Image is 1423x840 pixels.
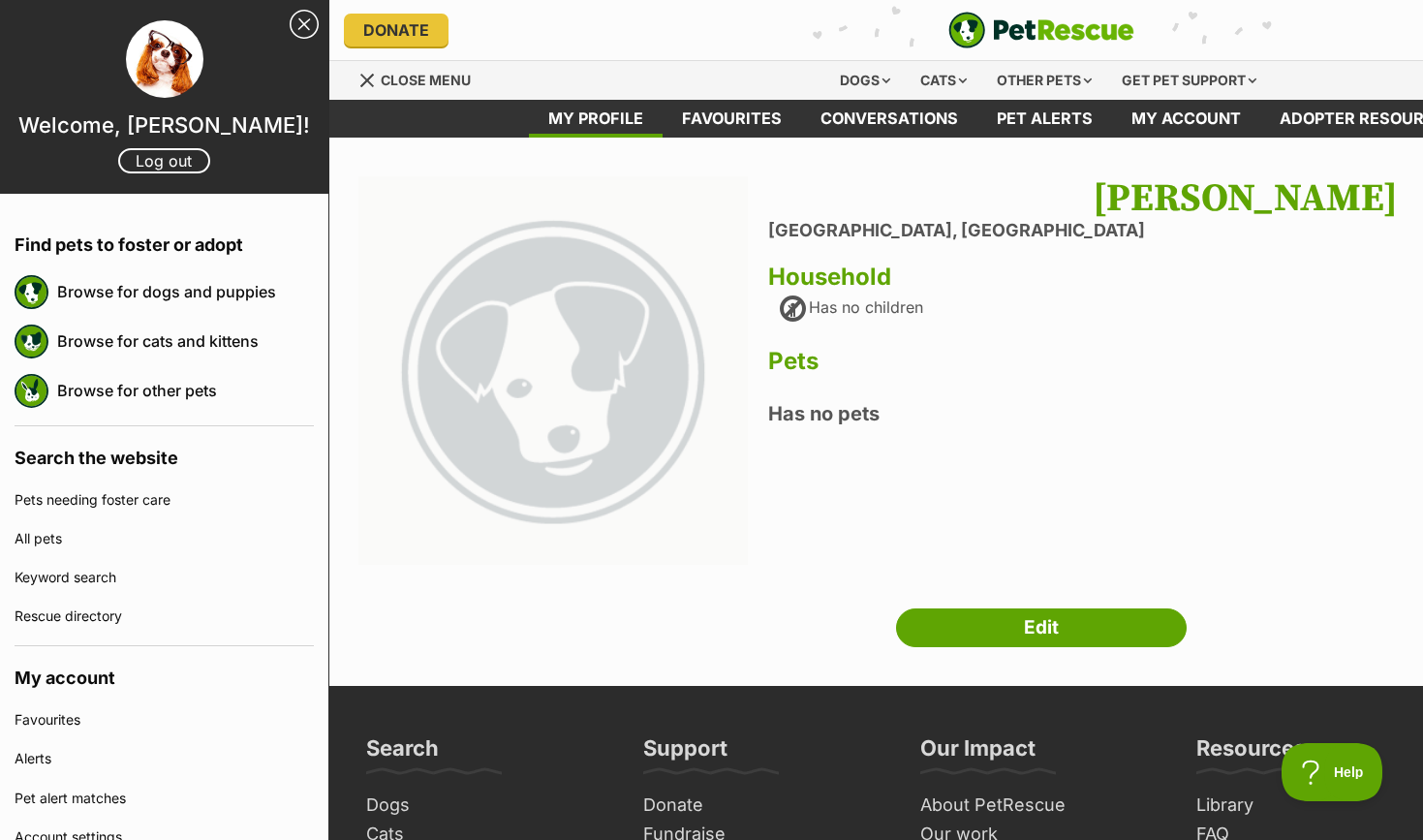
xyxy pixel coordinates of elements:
a: Menu [358,61,484,96]
a: PetRescue [948,12,1134,48]
a: About PetRescue [913,791,1170,821]
a: Browse for other pets [57,370,314,411]
img: profile image [126,20,203,98]
a: Donate [635,791,893,821]
img: logo-e224e6f780fb5917bec1dbf3a21bbac754714ae5b6737aabdf751b685950b380.svg [948,12,1134,48]
a: All pets [15,519,314,558]
a: My profile [529,100,663,138]
a: Donate [344,14,449,47]
h3: Our Impact [920,734,1036,773]
div: Get pet support [1108,61,1270,100]
h4: My account [15,646,314,700]
a: Pet alerts [977,100,1112,138]
h4: Find pets to foster or adopt [15,213,314,267]
img: petrescue logo [15,325,48,358]
a: Browse for dogs and puppies [57,271,314,312]
a: Edit [896,608,1187,647]
img: petrescue logo [15,275,48,309]
img: large_default-f37c3b2ddc539b7721ffdbd4c88987add89f2ef0fd77a71d0d44a6cf3104916e.png [358,176,748,566]
iframe: Help Scout Beacon - Open [1282,743,1384,801]
a: Alerts [15,739,314,778]
div: Other pets [983,61,1105,100]
a: Close Sidebar [290,10,319,39]
span: Close menu [381,72,471,88]
a: conversations [801,100,977,138]
a: Dogs [358,791,616,821]
a: Pets needing foster care [15,481,314,519]
h3: Resources [1196,734,1306,773]
div: Dogs [826,61,904,100]
a: Favourites [663,100,801,138]
h3: Search [366,734,439,773]
a: Rescue directory [15,597,314,636]
a: Pet alert matches [15,779,314,818]
div: Has no children [778,294,923,325]
a: My account [1112,100,1260,138]
a: Browse for cats and kittens [57,321,314,361]
a: Favourites [15,700,314,739]
div: Cats [907,61,980,100]
h4: Search the website [15,426,314,481]
img: petrescue logo [15,374,48,408]
h3: Support [643,734,727,773]
a: Log out [118,148,210,173]
a: Keyword search [15,558,314,597]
